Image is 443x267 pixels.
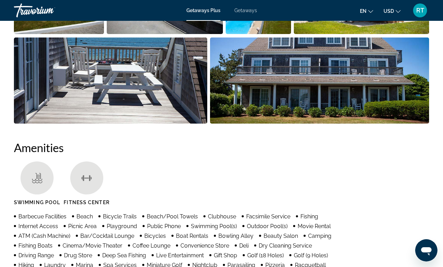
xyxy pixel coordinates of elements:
[18,233,70,239] span: ATM (Cash Machine)
[191,223,237,230] span: Swimming Pool(s)
[218,233,253,239] span: Bowling Alley
[147,223,181,230] span: Public Phone
[64,252,92,259] span: Drug Store
[63,242,122,249] span: Cinema/Movie Theater
[14,200,60,205] span: Swimming Pool
[210,37,429,124] button: Open full-screen image slider
[14,37,207,124] button: Open full-screen image slider
[416,7,424,14] span: RT
[208,213,236,220] span: Clubhouse
[308,233,331,239] span: Camping
[294,252,328,259] span: Golf (9 Holes)
[144,233,166,239] span: Bicycles
[246,213,290,220] span: Facsimile Service
[176,233,208,239] span: Boat Rentals
[264,233,298,239] span: Beauty Salon
[384,6,401,16] button: Change currency
[103,213,137,220] span: Bicycle Trails
[156,252,204,259] span: Live Entertainment
[107,223,137,230] span: Playground
[132,242,170,249] span: Coffee Lounge
[18,252,54,259] span: Driving Range
[247,223,288,230] span: Outdoor Pool(s)
[234,8,257,13] a: Getaways
[14,1,83,19] a: Travorium
[80,233,134,239] span: Bar/Cocktail Lounge
[18,242,53,249] span: Fishing Boats
[411,3,429,18] button: User Menu
[18,213,66,220] span: Barbecue Facilities
[18,223,58,230] span: Internet Access
[239,242,249,249] span: Deli
[180,242,229,249] span: Convenience Store
[300,213,318,220] span: Fishing
[76,213,93,220] span: Beach
[214,252,237,259] span: Gift Shop
[64,200,109,205] span: Fitness Center
[247,252,284,259] span: Golf (18 Holes)
[360,8,367,14] span: en
[14,141,429,155] h2: Amenities
[68,223,97,230] span: Picnic Area
[147,213,198,220] span: Beach/Pool Towels
[360,6,373,16] button: Change language
[415,239,437,261] iframe: Button to launch messaging window
[384,8,394,14] span: USD
[298,223,331,230] span: Movie Rental
[102,252,146,259] span: Deep Sea Fishing
[186,8,220,13] a: Getaways Plus
[259,242,312,249] span: Dry Cleaning Service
